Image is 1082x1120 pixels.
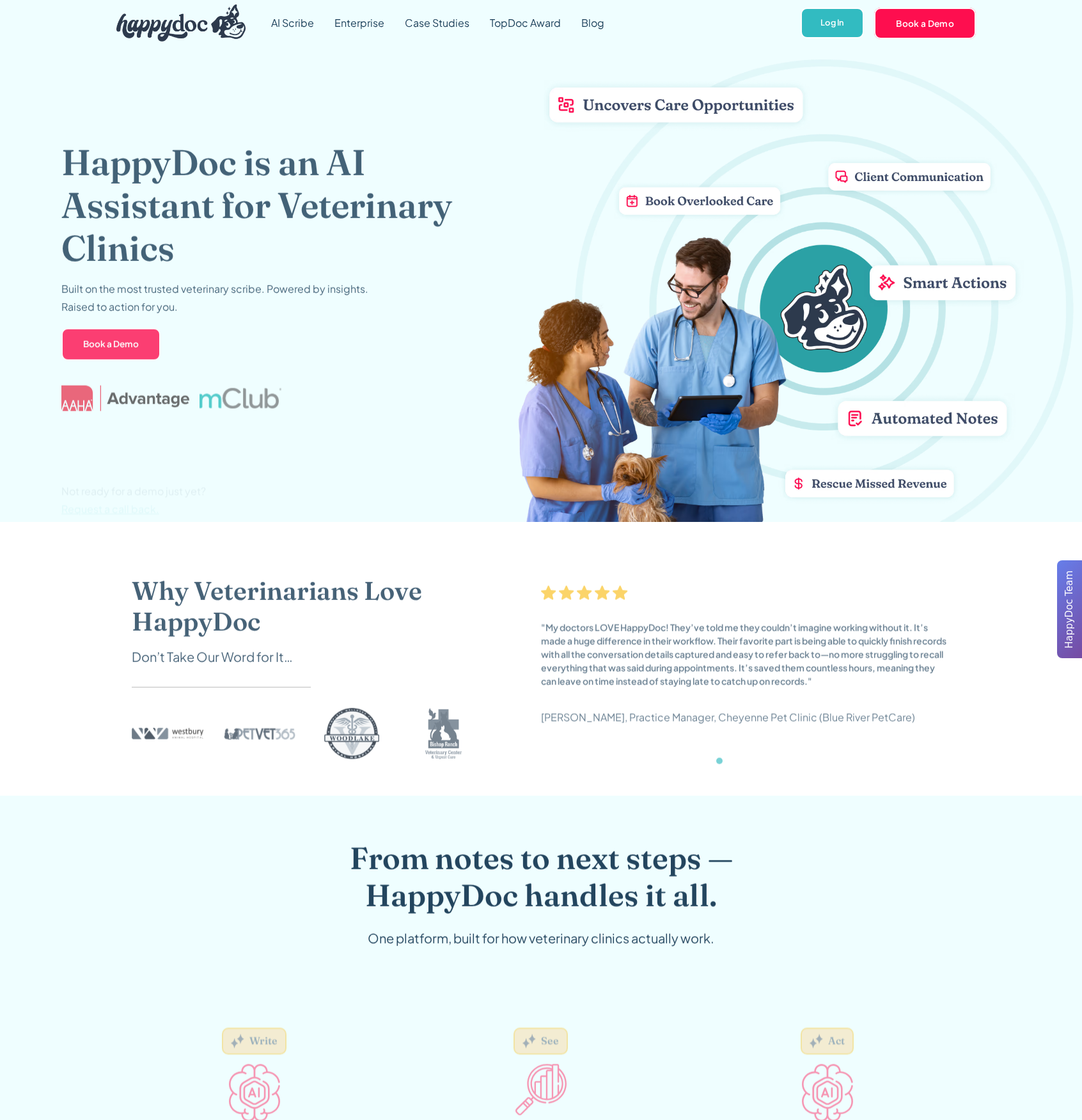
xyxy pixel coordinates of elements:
[61,327,161,361] a: Book a Demo
[541,709,915,727] p: [PERSON_NAME], Practice Manager, Cheyenne Pet Clinic (Blue River PetCare)
[250,1034,278,1048] div: Write
[295,929,787,948] div: One platform, built for how veterinary clinics actually work.
[61,280,368,315] p: Built on the most trusted veterinary scribe. Powered by insights. Raised to action for you.
[522,1034,536,1048] img: Grey sparkles.
[829,1034,845,1048] div: Act
[224,708,295,759] img: PetVet 365 logo
[61,482,206,518] p: Not ready for a demo just yet?
[737,758,744,764] div: Show slide 3 of 6
[769,758,775,764] div: Show slide 6 of 6
[132,708,203,759] img: Westbury
[61,502,159,516] span: Request a call back.
[810,1034,823,1048] img: Grey sparkles.
[132,647,490,666] div: Don’t Take Our Word for It…
[200,388,281,409] img: mclub logo
[132,576,490,637] h2: Why Veterinarians Love HappyDoc
[874,8,976,38] a: Book a Demo
[408,708,480,759] img: Bishop Ranch logo
[726,758,733,764] div: Show slide 2 of 6
[61,386,189,411] img: AAHA Advantage logo
[716,758,723,764] div: Show slide 1 of 6
[61,141,493,270] h1: HappyDoc is an AI Assistant for Veterinary Clinics
[515,1064,567,1116] img: Insight Icon
[295,840,787,913] h2: From notes to next steps — HappyDoc handles it all.
[541,585,950,777] div: 1 of 6
[541,585,950,777] div: carousel
[116,4,246,42] img: HappyDoc Logo: A happy dog with his ear up, listening.
[801,8,864,39] a: Log In
[748,758,754,764] div: Show slide 4 of 6
[542,1034,560,1048] div: See
[316,708,388,759] img: Woodlake logo
[106,1,246,45] a: home
[231,1034,244,1048] img: Grey sparkles.
[758,758,764,764] div: Show slide 5 of 6
[541,621,950,688] div: "My doctors LOVE HappyDoc! They’ve told me they couldn’t imagine working without it. It’s made a ...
